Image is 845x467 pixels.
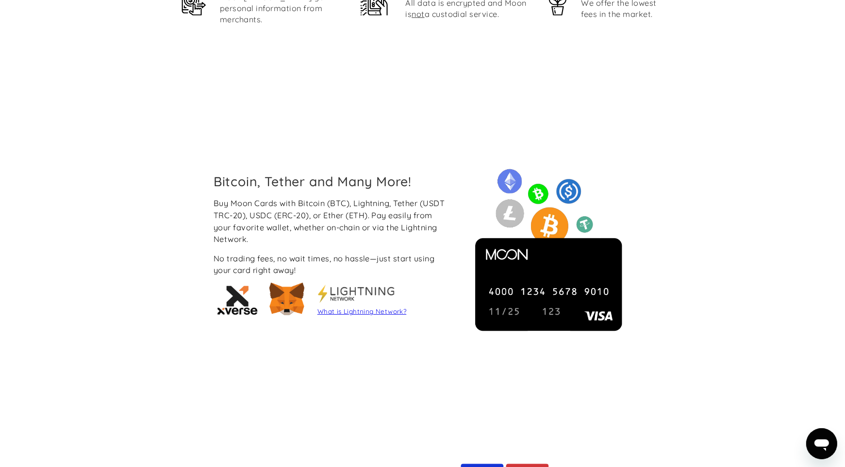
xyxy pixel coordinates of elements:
img: Metamask [317,284,395,304]
img: Moon cards can be purchased with a variety of cryptocurrency including Bitcoin, Lightning, USDC, ... [465,167,632,334]
a: What is Lightning Network? [317,307,406,315]
iframe: Button to launch messaging window [806,428,837,459]
span: not [412,9,424,19]
img: Metamask [265,278,309,322]
img: xVerse [214,280,262,319]
h2: Bitcoin, Tether and Many More! [214,174,451,189]
div: No trading fees, no wait times, no hassle—just start using your card right away! [214,253,451,276]
div: Buy Moon Cards with Bitcoin (BTC), Lightning, Tether (USDT TRC-20), USDC (ERC-20), or Ether (ETH)... [214,197,451,245]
